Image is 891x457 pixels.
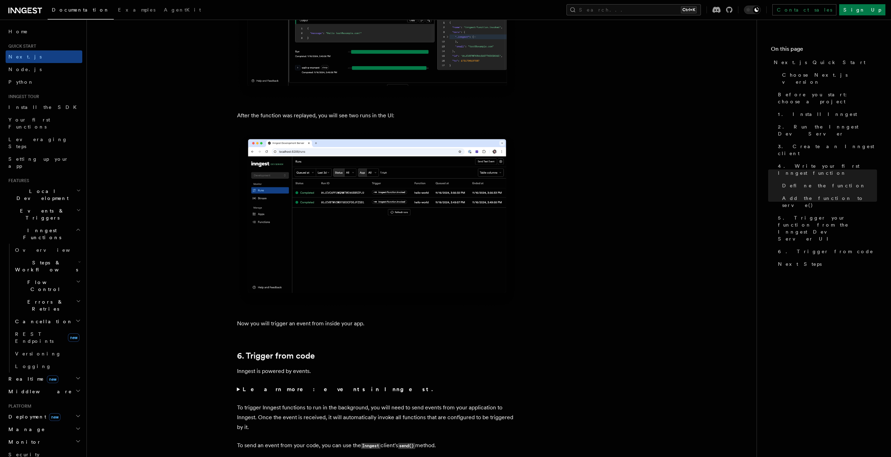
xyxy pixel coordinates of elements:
[6,413,61,420] span: Deployment
[681,6,697,13] kbd: Ctrl+K
[6,63,82,76] a: Node.js
[8,54,42,60] span: Next.js
[12,296,82,315] button: Errors & Retries
[774,59,865,66] span: Next.js Quick Start
[6,25,82,38] a: Home
[12,279,76,293] span: Flow Control
[398,443,415,449] code: send()
[12,360,82,373] a: Logging
[114,2,160,19] a: Examples
[566,4,701,15] button: Search...Ctrl+K
[6,153,82,172] a: Setting up your app
[68,333,79,342] span: new
[771,56,877,69] a: Next.js Quick Start
[778,261,822,268] span: Next Steps
[52,7,110,13] span: Documentation
[778,123,877,137] span: 2. Run the Inngest Dev Server
[6,101,82,113] a: Install the SDK
[12,244,82,256] a: Overview
[6,403,32,409] span: Platform
[6,50,82,63] a: Next.js
[775,140,877,160] a: 3. Create an Inngest client
[164,7,201,13] span: AgentKit
[6,385,82,398] button: Middleware
[6,205,82,224] button: Events & Triggers
[775,245,877,258] a: 6. Trigger from code
[160,2,205,19] a: AgentKit
[782,71,877,85] span: Choose Next.js version
[779,192,877,212] a: Add the function to serve()
[12,328,82,347] a: REST Endpointsnew
[8,117,50,130] span: Your first Functions
[6,426,45,433] span: Manage
[778,248,873,255] span: 6. Trigger from code
[12,347,82,360] a: Versioning
[12,259,78,273] span: Steps & Workflows
[6,375,58,382] span: Realtime
[12,256,82,276] button: Steps & Workflows
[772,4,836,15] a: Contact sales
[6,188,76,202] span: Local Development
[118,7,155,13] span: Examples
[237,403,517,432] p: To trigger Inngest functions to run in the background, you will need to send events from your app...
[15,363,51,369] span: Logging
[8,137,68,149] span: Leveraging Steps
[6,423,82,436] button: Manage
[237,132,517,307] img: Inngest Dev Server web interface's runs tab with two runs listed
[237,441,517,451] p: To send an event from your code, you can use the client's method.
[15,247,87,253] span: Overview
[6,438,41,445] span: Monitor
[775,88,877,108] a: Before you start: choose a project
[744,6,761,14] button: Toggle dark mode
[8,156,69,169] span: Setting up your app
[15,351,61,356] span: Versioning
[775,160,877,179] a: 4. Write your first Inngest function
[8,67,42,72] span: Node.js
[839,4,885,15] a: Sign Up
[6,227,76,241] span: Inngest Functions
[778,214,877,242] span: 5. Trigger your function from the Inngest Dev Server UI
[12,276,82,296] button: Flow Control
[782,195,877,209] span: Add the function to serve()
[237,351,315,361] a: 6. Trigger from code
[778,143,877,157] span: 3. Create an Inngest client
[6,436,82,448] button: Monitor
[243,386,434,393] strong: Learn more: events in Inngest.
[6,244,82,373] div: Inngest Functions
[6,373,82,385] button: Realtimenew
[8,28,28,35] span: Home
[775,258,877,270] a: Next Steps
[12,298,76,312] span: Errors & Retries
[6,185,82,205] button: Local Development
[782,182,866,189] span: Define the function
[12,315,82,328] button: Cancellation
[778,91,877,105] span: Before you start: choose a project
[6,410,82,423] button: Deploymentnew
[6,224,82,244] button: Inngest Functions
[8,79,34,85] span: Python
[775,108,877,120] a: 1. Install Inngest
[775,212,877,245] a: 5. Trigger your function from the Inngest Dev Server UI
[6,207,76,221] span: Events & Triggers
[6,113,82,133] a: Your first Functions
[778,111,857,118] span: 1. Install Inngest
[237,366,517,376] p: Inngest is powered by events.
[779,69,877,88] a: Choose Next.js version
[48,2,114,20] a: Documentation
[15,331,54,344] span: REST Endpoints
[6,94,39,99] span: Inngest tour
[6,76,82,88] a: Python
[47,375,58,383] span: new
[775,120,877,140] a: 2. Run the Inngest Dev Server
[6,178,29,184] span: Features
[779,179,877,192] a: Define the function
[237,319,517,328] p: Now you will trigger an event from inside your app.
[6,388,72,395] span: Middleware
[778,162,877,176] span: 4. Write your first Inngest function
[8,104,81,110] span: Install the SDK
[6,133,82,153] a: Leveraging Steps
[237,385,517,394] summary: Learn more: events in Inngest.
[237,111,517,120] p: After the function was replayed, you will see two runs in the UI:
[6,43,36,49] span: Quick start
[49,413,61,421] span: new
